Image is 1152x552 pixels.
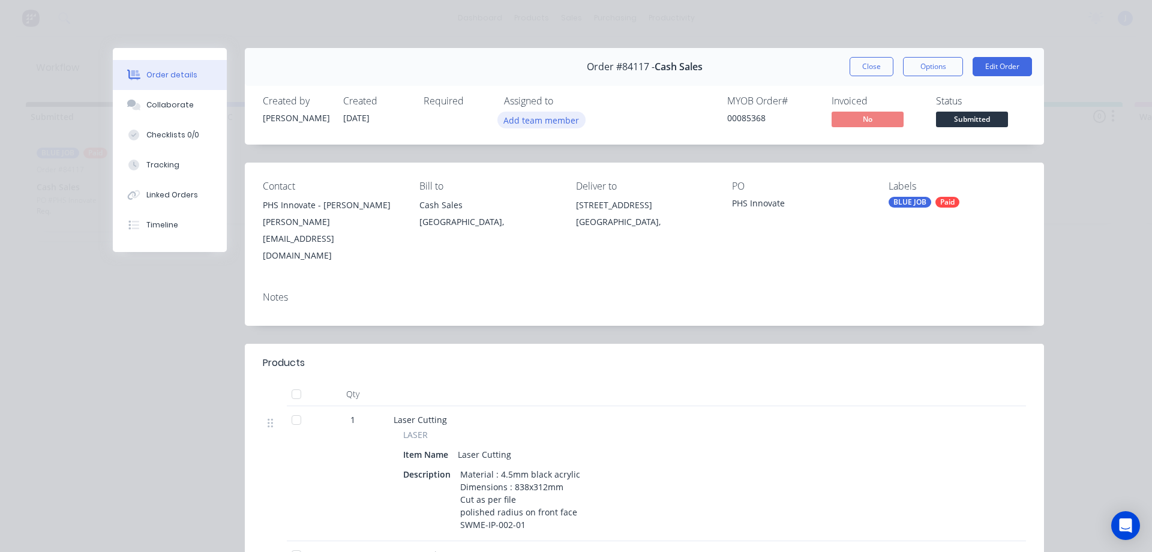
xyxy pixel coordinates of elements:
[343,112,370,124] span: [DATE]
[832,95,922,107] div: Invoiced
[850,57,893,76] button: Close
[146,160,179,170] div: Tracking
[113,150,227,180] button: Tracking
[732,181,869,192] div: PO
[935,197,959,208] div: Paid
[1111,511,1140,540] div: Open Intercom Messenger
[350,413,355,426] span: 1
[455,466,585,533] div: Material : 4.5mm black acrylic Dimensions : 838x312mm Cut as per file polished radius on front fa...
[403,466,455,483] div: Description
[504,112,586,128] button: Add team member
[113,120,227,150] button: Checklists 0/0
[394,414,447,425] span: Laser Cutting
[832,112,904,127] span: No
[263,356,305,370] div: Products
[146,130,199,140] div: Checklists 0/0
[113,90,227,120] button: Collaborate
[113,60,227,90] button: Order details
[403,446,453,463] div: Item Name
[424,95,490,107] div: Required
[576,214,713,230] div: [GEOGRAPHIC_DATA],
[419,181,557,192] div: Bill to
[113,180,227,210] button: Linked Orders
[263,95,329,107] div: Created by
[973,57,1032,76] button: Edit Order
[576,197,713,235] div: [STREET_ADDRESS][GEOGRAPHIC_DATA],
[587,61,655,73] span: Order #84117 -
[576,197,713,214] div: [STREET_ADDRESS]
[576,181,713,192] div: Deliver to
[146,190,198,200] div: Linked Orders
[903,57,963,76] button: Options
[263,197,400,214] div: PHS Innovate - [PERSON_NAME]
[453,446,516,463] div: Laser Cutting
[263,214,400,264] div: [PERSON_NAME][EMAIL_ADDRESS][DOMAIN_NAME]
[343,95,409,107] div: Created
[727,112,817,124] div: 00085368
[727,95,817,107] div: MYOB Order #
[732,197,869,214] div: PHS Innovate
[936,95,1026,107] div: Status
[889,197,931,208] div: BLUE JOB
[504,95,624,107] div: Assigned to
[146,220,178,230] div: Timeline
[263,292,1026,303] div: Notes
[419,214,557,230] div: [GEOGRAPHIC_DATA],
[936,112,1008,130] button: Submitted
[403,428,428,441] span: LASER
[263,197,400,264] div: PHS Innovate - [PERSON_NAME][PERSON_NAME][EMAIL_ADDRESS][DOMAIN_NAME]
[263,112,329,124] div: [PERSON_NAME]
[113,210,227,240] button: Timeline
[317,382,389,406] div: Qty
[419,197,557,235] div: Cash Sales[GEOGRAPHIC_DATA],
[146,100,194,110] div: Collaborate
[419,197,557,214] div: Cash Sales
[936,112,1008,127] span: Submitted
[497,112,586,128] button: Add team member
[146,70,197,80] div: Order details
[889,181,1026,192] div: Labels
[655,61,703,73] span: Cash Sales
[263,181,400,192] div: Contact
